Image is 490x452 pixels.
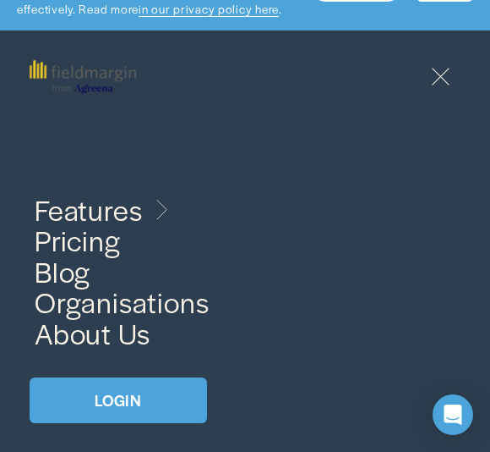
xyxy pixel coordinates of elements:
[30,377,207,422] a: LOGIN
[35,256,91,285] a: Blog
[35,225,122,255] a: Pricing
[35,317,151,347] a: About Us
[139,1,279,17] a: in our privacy policy here
[35,194,177,223] a: Features
[35,287,210,317] a: Organisations
[30,60,136,94] img: fieldmargin.com
[433,394,473,435] div: Open Intercom Messenger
